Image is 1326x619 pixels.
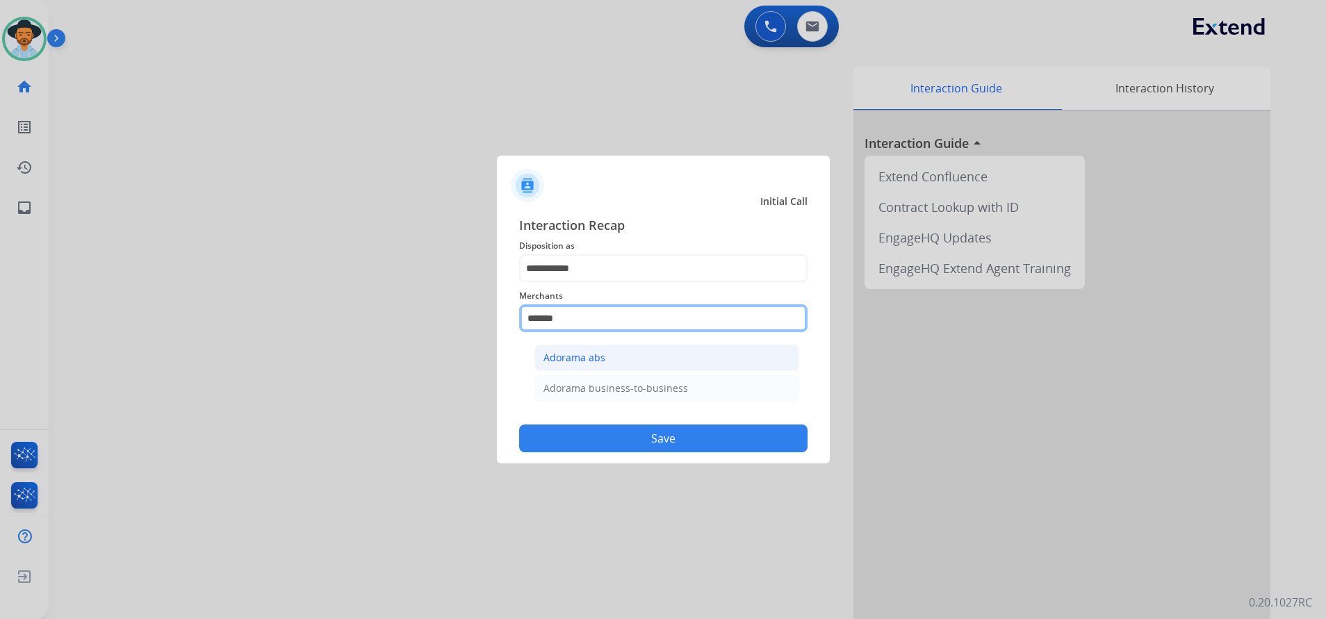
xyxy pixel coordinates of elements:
[543,351,605,365] div: Adorama abs
[519,215,808,238] span: Interaction Recap
[760,195,808,208] span: Initial Call
[511,169,544,202] img: contactIcon
[543,381,688,395] div: Adorama business-to-business
[1249,594,1312,611] p: 0.20.1027RC
[519,238,808,254] span: Disposition as
[519,288,808,304] span: Merchants
[519,424,808,452] button: Save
